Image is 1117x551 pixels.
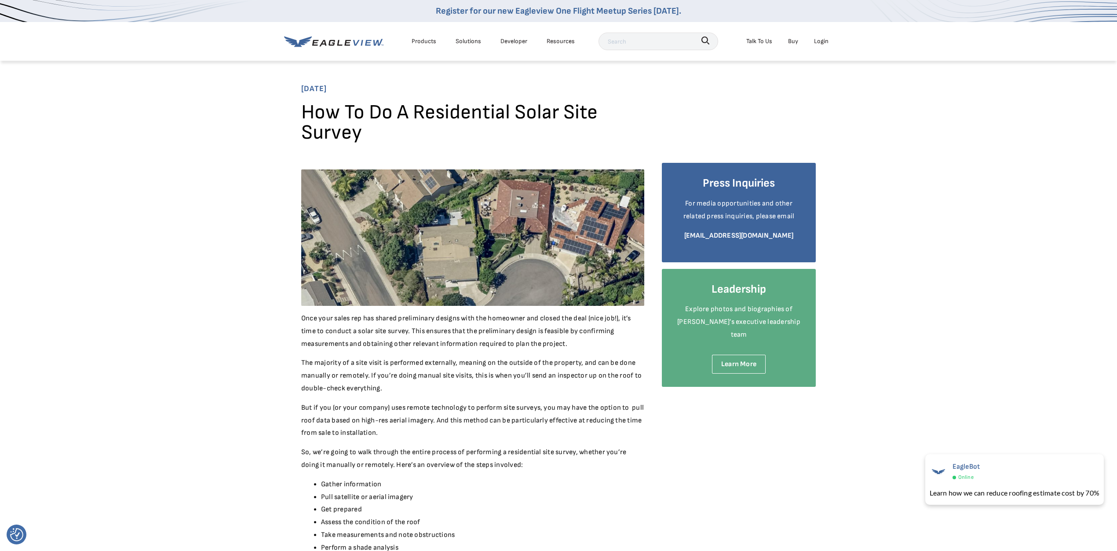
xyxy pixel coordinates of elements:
[456,36,481,47] div: Solutions
[412,36,436,47] div: Products
[10,528,23,541] button: Consent Preferences
[436,6,681,16] a: Register for our new Eagleview One Flight Meetup Series [DATE].
[953,463,980,471] span: EagleBot
[321,491,644,504] li: Pull satellite or aerial imagery
[814,36,829,47] div: Login
[301,312,644,350] p: Once your sales rep has shared preliminary designs with the homeowner and closed the deal (nice j...
[675,282,803,297] h4: Leadership
[301,446,644,472] p: So, we’re going to walk through the entire process of performing a residential site survey, wheth...
[301,357,644,395] p: The majority of a site visit is performed externally, meaning on the outside of the property, and...
[599,33,718,50] input: Search
[321,516,644,529] li: Assess the condition of the roof
[675,303,803,341] p: Explore photos and biographies of [PERSON_NAME]’s executive leadership team
[684,231,794,240] a: [EMAIL_ADDRESS][DOMAIN_NAME]
[746,36,772,47] div: Talk To Us
[301,103,644,150] h1: How To Do A Residential Solar Site Survey
[930,488,1099,498] div: Learn how we can reduce roofing estimate cost by 70%
[788,36,798,47] a: Buy
[930,463,947,480] img: EagleBot
[958,473,974,482] span: Online
[500,36,527,47] a: Developer
[321,503,644,516] li: Get prepared
[321,478,644,491] li: Gather information
[547,36,575,47] div: Resources
[301,402,644,440] p: But if you (or your company) uses remote technology to perform site surveys, you may have the opt...
[301,82,816,96] span: [DATE]
[10,528,23,541] img: Revisit consent button
[321,529,644,542] li: Take measurements and note obstructions
[712,355,766,374] a: Learn More
[675,198,803,223] p: For media opportunities and other related press inquiries, please email
[675,176,803,191] h4: Press Inquiries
